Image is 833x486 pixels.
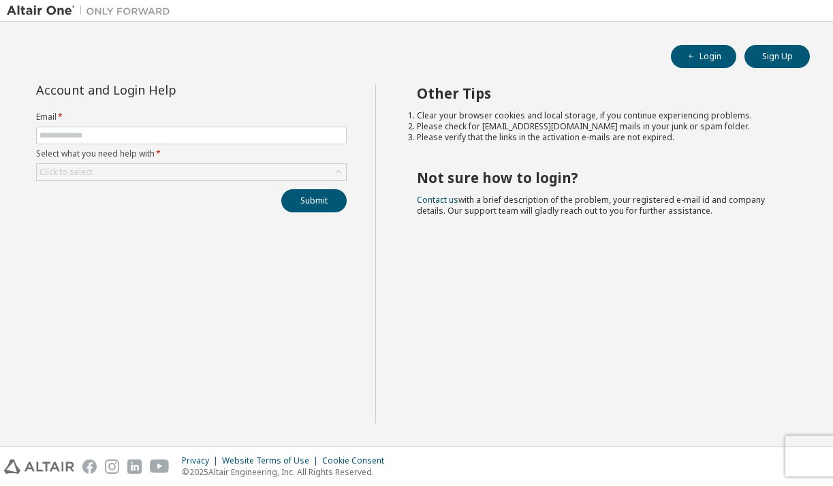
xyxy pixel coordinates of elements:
button: Submit [281,189,347,212]
a: Contact us [417,194,458,206]
div: Privacy [182,455,222,466]
span: with a brief description of the problem, your registered e-mail id and company details. Our suppo... [417,194,765,216]
li: Please check for [EMAIL_ADDRESS][DOMAIN_NAME] mails in your junk or spam folder. [417,121,785,132]
div: Account and Login Help [36,84,285,95]
label: Email [36,112,347,123]
div: Cookie Consent [322,455,392,466]
img: Altair One [7,4,177,18]
p: © 2025 Altair Engineering, Inc. All Rights Reserved. [182,466,392,478]
div: Click to select [40,167,93,178]
button: Login [671,45,736,68]
img: youtube.svg [150,459,170,474]
img: altair_logo.svg [4,459,74,474]
label: Select what you need help with [36,148,347,159]
img: facebook.svg [82,459,97,474]
button: Sign Up [744,45,810,68]
li: Clear your browser cookies and local storage, if you continue experiencing problems. [417,110,785,121]
img: linkedin.svg [127,459,142,474]
div: Click to select [37,164,346,180]
h2: Not sure how to login? [417,169,785,187]
img: instagram.svg [105,459,119,474]
h2: Other Tips [417,84,785,102]
div: Website Terms of Use [222,455,322,466]
li: Please verify that the links in the activation e-mails are not expired. [417,132,785,143]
